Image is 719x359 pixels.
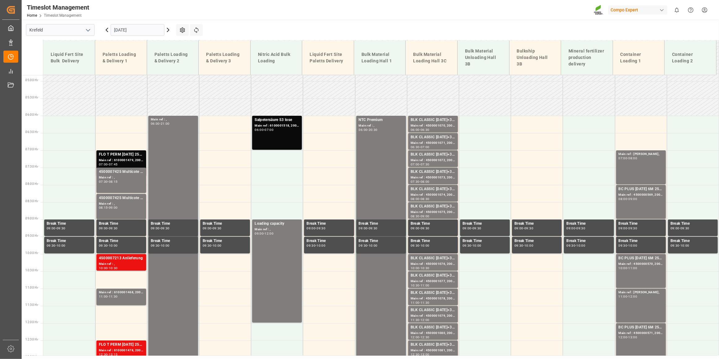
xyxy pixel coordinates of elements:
[57,244,66,247] div: 10:00
[25,182,38,186] span: 08:00 Hr
[48,49,90,67] div: Liquid Fert Site Bulk Delivery
[203,221,247,227] div: Break Time
[264,232,273,235] div: 12:00
[203,227,212,230] div: 09:00
[151,238,196,244] div: Break Time
[359,117,404,123] div: NTC Premium
[27,13,37,18] a: Home
[255,123,299,128] div: Main ref : 6100001518, 2000001336
[628,336,637,339] div: 13:00
[99,169,144,175] div: 4500007425 Multicote 4M
[99,175,144,180] div: Main ref : ,
[359,238,404,244] div: Break Time
[213,227,222,230] div: 09:30
[99,152,144,158] div: FLO T PERM [DATE] 25kg (x40) INTTPL N 12-4-6 25kg (x40) D,A,CHHAK Grün 20-5-10-2 25kg (x48) INT s...
[411,123,455,128] div: Main ref : 4500001070, 2000001075
[109,180,118,183] div: 08:15
[161,227,170,230] div: 09:30
[25,355,38,358] span: 13:00 Hr
[411,313,455,319] div: Main ref : 4500001079, 2000001075
[99,290,144,295] div: Main ref : 6100001468, 2000000731
[411,290,455,296] div: BLK CLASSIC [DATE]+3+TE BULK
[628,198,637,200] div: 09:00
[411,319,420,321] div: 11:30
[151,221,196,227] div: Break Time
[619,336,628,339] div: 12:00
[47,244,56,247] div: 09:30
[420,146,421,148] div: -
[369,227,378,230] div: 09:30
[411,117,455,123] div: BLK CLASSIC [DATE]+3+TE BULK
[307,227,315,230] div: 09:00
[307,49,349,67] div: Liquid Fert Site Paletts Delivery
[411,163,420,166] div: 07:00
[608,4,670,16] button: Compo Expert
[411,331,455,336] div: Main ref : 4500001080, 2000001075
[25,165,38,168] span: 07:30 Hr
[47,238,92,244] div: Break Time
[411,215,420,218] div: 08:30
[670,221,715,227] div: Break Time
[99,342,144,348] div: FLO T PERM [DATE] 25kg (x40) INT;NTC PREMIUM [DATE] 25kg (x40) D,EN,PL;NTC SUPREM [DATE] 25kg (x4...
[203,244,212,247] div: 09:30
[420,198,421,200] div: -
[213,244,222,247] div: 10:00
[99,227,108,230] div: 09:00
[411,336,420,339] div: 12:00
[619,238,663,244] div: Break Time
[264,232,264,235] div: -
[627,295,628,298] div: -
[679,227,680,230] div: -
[315,227,316,230] div: -
[566,221,611,227] div: Break Time
[359,221,404,227] div: Break Time
[367,227,368,230] div: -
[420,128,421,131] div: -
[411,192,455,198] div: Main ref : 4500001074, 2000001075
[411,49,452,67] div: Bulk Material Loading Hall 3C
[411,348,455,353] div: Main ref : 4500001081, 2000001075
[680,227,689,230] div: 09:30
[627,244,628,247] div: -
[109,295,118,298] div: 11:30
[421,163,429,166] div: 07:30
[256,49,297,67] div: Nitric Acid Bulk Loading
[25,217,38,220] span: 09:00 Hr
[627,198,628,200] div: -
[566,244,575,247] div: 09:30
[619,295,628,298] div: 11:00
[411,221,455,227] div: Break Time
[99,261,144,267] div: Main ref : ,
[421,146,429,148] div: 07:00
[411,279,455,284] div: Main ref : 4500001077, 2000001075
[99,158,144,163] div: Main ref : 6100001479, 2000001275 2000001179;
[619,152,663,157] div: Main ref : [PERSON_NAME],
[99,221,144,227] div: Break Time
[421,353,429,356] div: 13:00
[109,206,118,209] div: 09:00
[594,5,604,15] img: Screenshot%202023-09-29%20at%2010.02.21.png_1712312052.png
[411,284,420,287] div: 10:30
[524,244,533,247] div: 10:00
[421,215,429,218] div: 09:00
[307,238,351,244] div: Break Time
[108,353,108,356] div: -
[26,24,95,36] input: Type to search/select
[619,331,663,336] div: Main ref : 4500000571, 2000000524;
[627,157,628,160] div: -
[411,175,455,180] div: Main ref : 4500001073, 2000001075
[307,244,315,247] div: 09:30
[161,244,170,247] div: 10:00
[628,227,637,230] div: 09:30
[411,140,455,146] div: Main ref : 4500001071, 2000001075
[670,3,684,17] button: show 0 new notifications
[57,227,66,230] div: 09:30
[670,238,715,244] div: Break Time
[618,49,660,67] div: Container Loading 1
[420,244,421,247] div: -
[315,244,316,247] div: -
[99,348,144,353] div: Main ref : 6100001478, 2000001288;
[108,227,108,230] div: -
[411,238,455,244] div: Break Time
